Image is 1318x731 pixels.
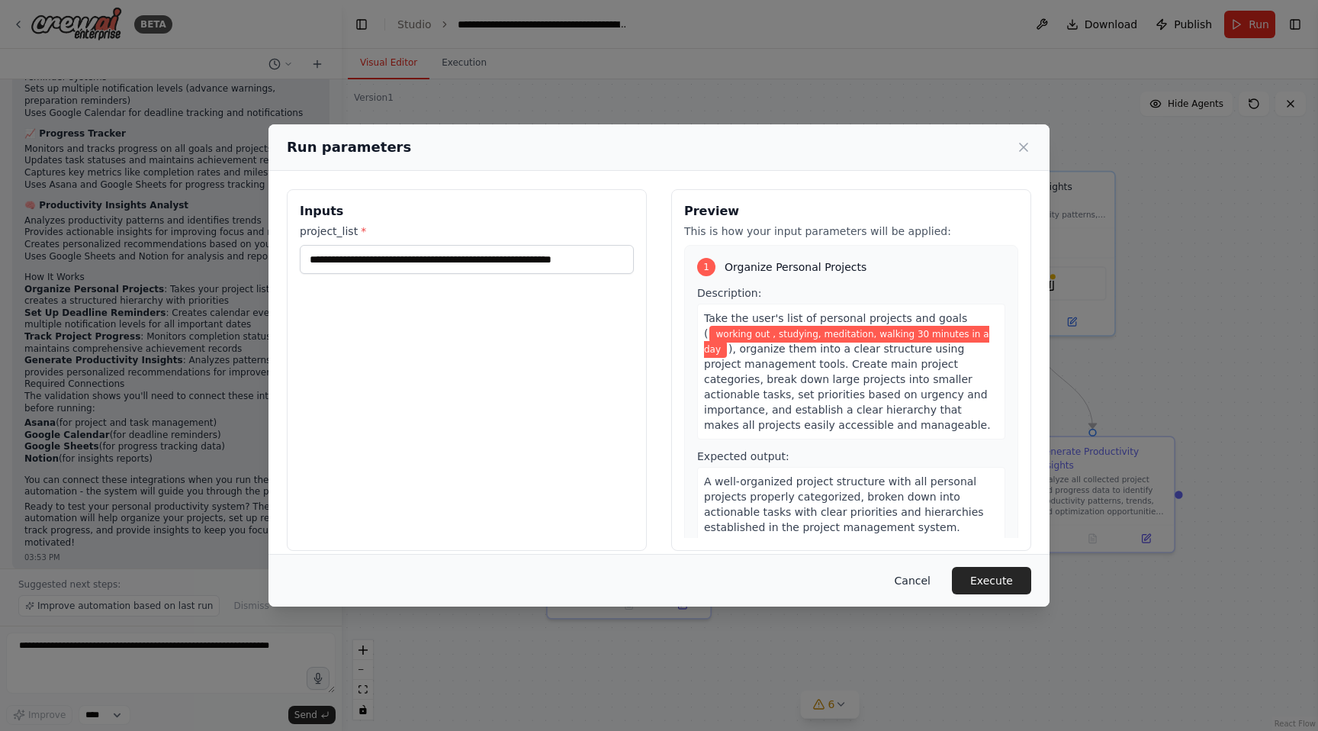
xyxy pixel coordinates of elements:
[684,202,1018,221] h3: Preview
[697,258,715,276] div: 1
[287,137,411,158] h2: Run parameters
[300,202,634,221] h3: Inputs
[704,475,984,533] span: A well-organized project structure with all personal projects properly categorized, broken down i...
[300,224,634,239] label: project_list
[725,259,866,275] span: Organize Personal Projects
[684,224,1018,239] p: This is how your input parameters will be applied:
[704,312,967,340] span: Take the user's list of personal projects and goals (
[704,343,991,431] span: ), organize them into a clear structure using project management tools. Create main project categ...
[882,567,943,594] button: Cancel
[697,450,789,462] span: Expected output:
[697,287,761,299] span: Description:
[704,326,989,358] span: Variable: project_list
[952,567,1031,594] button: Execute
